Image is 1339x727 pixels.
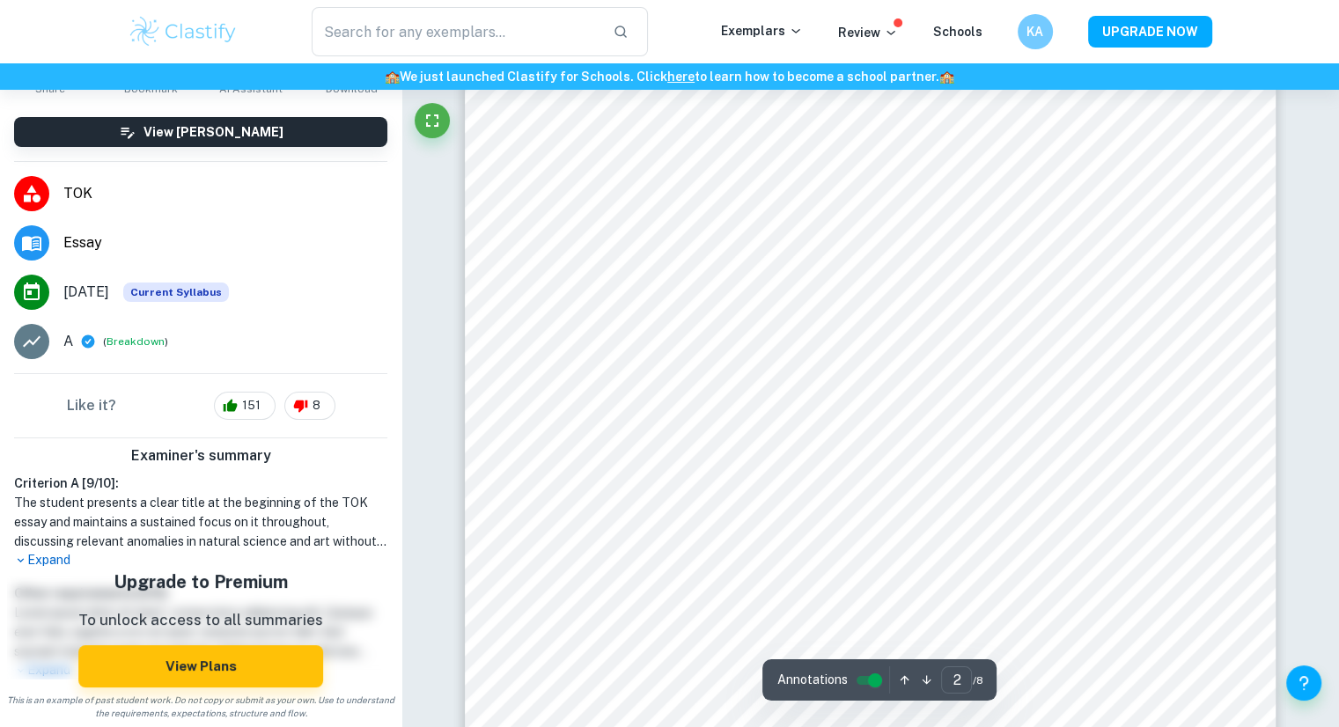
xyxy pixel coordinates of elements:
[128,14,239,49] img: Clastify logo
[939,70,954,84] span: 🏫
[78,569,323,595] h5: Upgrade to Premium
[14,551,387,569] p: Expand
[103,334,168,350] span: ( )
[1088,16,1212,48] button: UPGRADE NOW
[415,103,450,138] button: Fullscreen
[1286,665,1321,701] button: Help and Feedback
[4,67,1335,86] h6: We just launched Clastify for Schools. Click to learn how to become a school partner.
[14,474,387,493] h6: Criterion A [ 9 / 10 ]:
[7,694,394,720] span: This is an example of past student work. Do not copy or submit as your own. Use to understand the...
[1025,22,1045,41] h6: KA
[123,283,229,302] div: This exemplar is based on the current syllabus. Feel free to refer to it for inspiration/ideas wh...
[972,672,982,688] span: / 8
[78,645,323,687] button: View Plans
[284,392,335,420] div: 8
[303,397,330,415] span: 8
[7,445,394,466] h6: Examiner's summary
[63,282,109,303] span: [DATE]
[143,122,283,142] h6: View [PERSON_NAME]
[63,183,387,204] span: TOK
[14,493,387,551] h1: The student presents a clear title at the beginning of the TOK essay and maintains a sustained fo...
[232,397,270,415] span: 151
[838,23,898,42] p: Review
[312,7,600,56] input: Search for any exemplars...
[107,334,165,349] button: Breakdown
[123,283,229,302] span: Current Syllabus
[933,25,982,39] a: Schools
[78,609,323,632] p: To unlock access to all summaries
[214,392,276,420] div: 151
[63,232,387,253] span: Essay
[1018,14,1053,49] button: KA
[721,21,803,40] p: Exemplars
[14,117,387,147] button: View [PERSON_NAME]
[63,331,73,352] p: A
[67,395,116,416] h6: Like it?
[667,70,695,84] a: here
[385,70,400,84] span: 🏫
[776,671,847,689] span: Annotations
